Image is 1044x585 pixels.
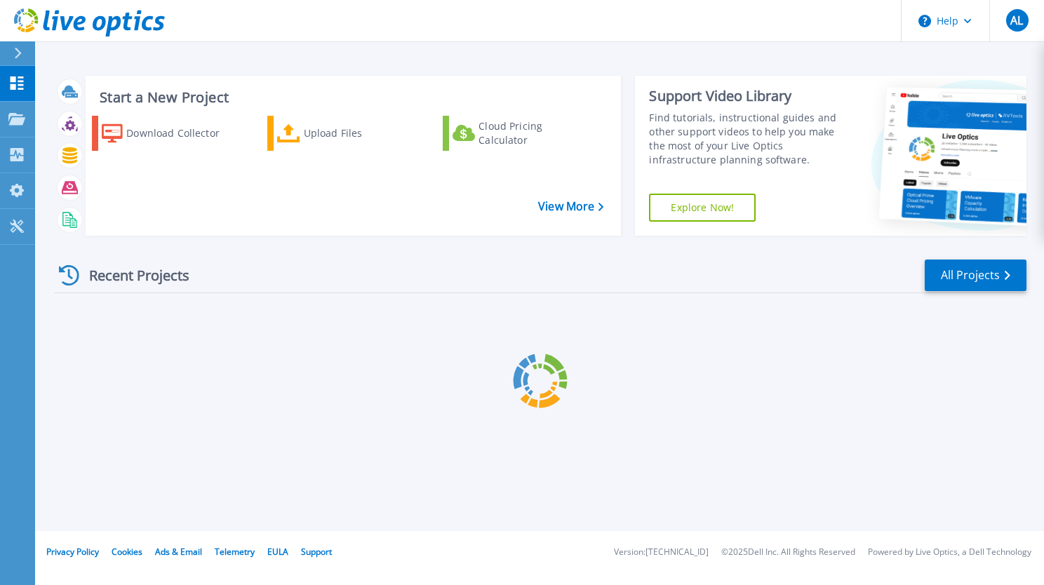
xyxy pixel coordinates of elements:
a: Telemetry [215,546,255,558]
h3: Start a New Project [100,90,603,105]
li: Version: [TECHNICAL_ID] [614,548,709,557]
div: Support Video Library [649,87,845,105]
div: Recent Projects [54,258,208,292]
a: Support [301,546,332,558]
a: Download Collector [92,116,236,151]
a: Privacy Policy [46,546,99,558]
span: AL [1010,15,1023,26]
div: Cloud Pricing Calculator [479,119,582,147]
a: Ads & Email [155,546,202,558]
a: Cookies [112,546,142,558]
div: Upload Files [304,119,408,147]
li: Powered by Live Optics, a Dell Technology [868,548,1031,557]
a: Cloud Pricing Calculator [443,116,587,151]
a: All Projects [925,260,1026,291]
a: View More [538,200,603,213]
li: © 2025 Dell Inc. All Rights Reserved [721,548,855,557]
div: Find tutorials, instructional guides and other support videos to help you make the most of your L... [649,111,845,167]
div: Download Collector [126,119,232,147]
a: Explore Now! [649,194,756,222]
a: EULA [267,546,288,558]
a: Upload Files [267,116,411,151]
